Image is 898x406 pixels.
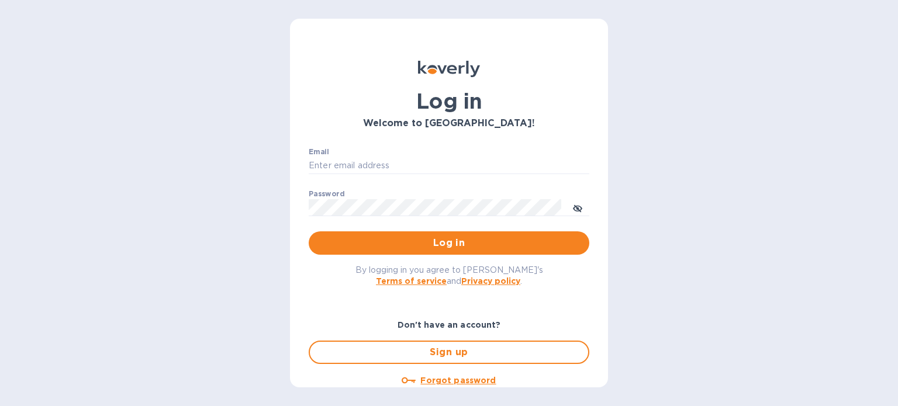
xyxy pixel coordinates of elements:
[309,148,329,155] label: Email
[318,236,580,250] span: Log in
[309,157,589,175] input: Enter email address
[376,276,447,286] a: Terms of service
[420,376,496,385] u: Forgot password
[566,196,589,219] button: toggle password visibility
[309,341,589,364] button: Sign up
[355,265,543,286] span: By logging in you agree to [PERSON_NAME]'s and .
[309,89,589,113] h1: Log in
[418,61,480,77] img: Koverly
[309,231,589,255] button: Log in
[309,118,589,129] h3: Welcome to [GEOGRAPHIC_DATA]!
[319,345,579,359] span: Sign up
[398,320,501,329] b: Don't have an account?
[461,276,520,286] a: Privacy policy
[309,190,344,197] label: Password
